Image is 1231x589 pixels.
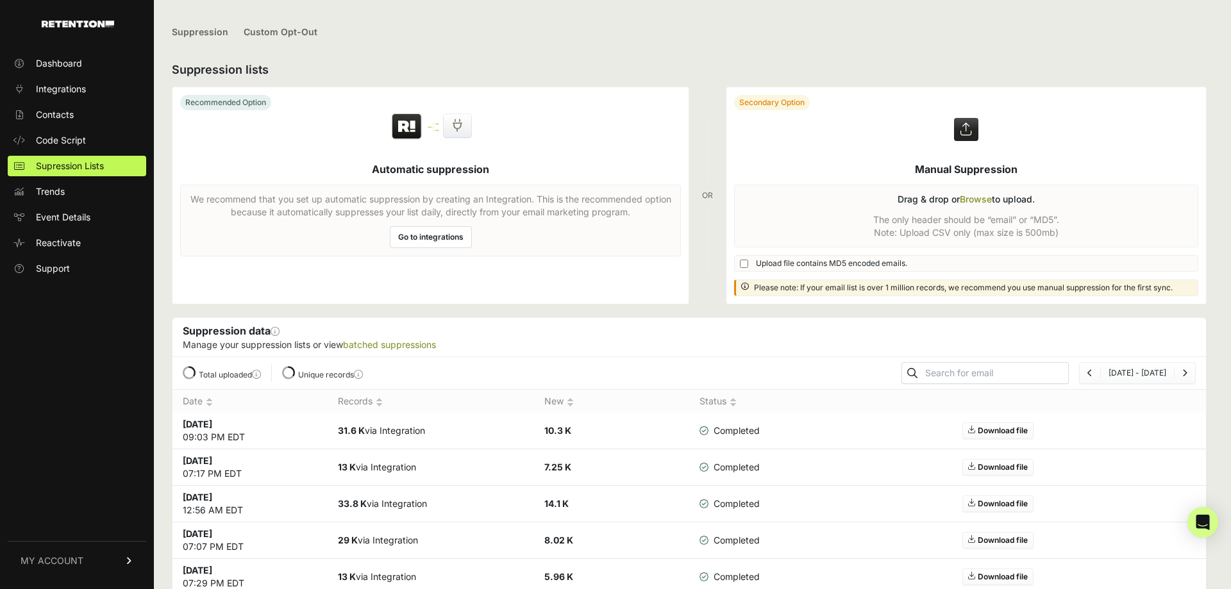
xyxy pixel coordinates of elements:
a: Suppression [172,18,228,48]
strong: 8.02 K [544,535,573,545]
th: Records [328,390,534,413]
span: Completed [699,534,760,547]
li: [DATE] - [DATE] [1100,368,1174,378]
span: Dashboard [36,57,82,70]
strong: 13 K [338,571,356,582]
img: no_sort-eaf950dc5ab64cae54d48a5578032e96f70b2ecb7d747501f34c8f2db400fb66.gif [376,397,383,407]
img: Retention.com [42,21,114,28]
a: Download file [962,459,1034,476]
span: Integrations [36,83,86,95]
th: Status [689,390,792,413]
strong: [DATE] [183,565,212,576]
a: Download file [962,532,1034,549]
span: Completed [699,570,760,583]
a: Reactivate [8,233,146,253]
img: Retention [390,113,423,141]
img: integration [428,126,439,128]
p: Manage your suppression lists or view [183,338,1196,351]
span: Completed [699,424,760,437]
span: Completed [699,497,760,510]
strong: 31.6 K [338,425,365,436]
strong: 10.3 K [544,425,571,436]
a: Download file [962,495,1034,512]
span: Supression Lists [36,160,104,172]
img: integration [428,123,439,125]
a: Dashboard [8,53,146,74]
h5: Automatic suppression [372,162,489,177]
a: batched suppressions [343,339,436,350]
td: 09:03 PM EDT [172,413,328,449]
strong: 29 K [338,535,358,545]
img: integration [428,129,439,131]
td: 07:17 PM EDT [172,449,328,486]
a: Next [1182,368,1187,377]
td: via Integration [328,522,534,559]
div: Recommended Option [180,95,271,110]
a: Contacts [8,104,146,125]
nav: Page navigation [1079,362,1196,384]
span: MY ACCOUNT [21,554,83,567]
label: Total uploaded [199,370,261,379]
a: Custom Opt-Out [244,18,317,48]
strong: 13 K [338,461,356,472]
label: Unique records [298,370,363,379]
td: via Integration [328,486,534,522]
strong: [DATE] [183,528,212,539]
strong: 33.8 K [338,498,367,509]
img: no_sort-eaf950dc5ab64cae54d48a5578032e96f70b2ecb7d747501f34c8f2db400fb66.gif [206,397,213,407]
a: Support [8,258,146,279]
span: Support [36,262,70,275]
a: MY ACCOUNT [8,541,146,580]
strong: [DATE] [183,419,212,429]
span: Upload file contains MD5 encoded emails. [756,258,907,269]
a: Integrations [8,79,146,99]
div: Open Intercom Messenger [1187,507,1218,538]
a: Previous [1087,368,1093,377]
img: no_sort-eaf950dc5ab64cae54d48a5578032e96f70b2ecb7d747501f34c8f2db400fb66.gif [567,397,574,407]
a: Download file [962,568,1034,585]
p: We recommend that you set up automatic suppression by creating an Integration. This is the recomm... [188,193,673,219]
span: Reactivate [36,236,81,249]
strong: [DATE] [183,455,212,466]
td: via Integration [328,449,534,486]
strong: [DATE] [183,492,212,502]
span: Trends [36,185,65,198]
span: Event Details [36,211,90,224]
strong: 5.96 K [544,571,573,582]
strong: 7.25 K [544,461,571,472]
a: Trends [8,181,146,202]
input: Search for email [923,364,1068,382]
span: Code Script [36,134,86,147]
span: Contacts [36,108,74,121]
div: OR [702,87,713,304]
strong: 14.1 K [544,498,569,509]
td: 07:07 PM EDT [172,522,328,559]
th: Date [172,390,328,413]
td: via Integration [328,413,534,449]
h2: Suppression lists [172,61,1207,79]
div: Suppression data [172,318,1206,356]
a: Event Details [8,207,146,228]
td: 12:56 AM EDT [172,486,328,522]
input: Upload file contains MD5 encoded emails. [740,260,748,268]
a: Supression Lists [8,156,146,176]
th: New [534,390,689,413]
a: Go to integrations [390,226,472,248]
a: Download file [962,422,1034,439]
span: Completed [699,461,760,474]
img: no_sort-eaf950dc5ab64cae54d48a5578032e96f70b2ecb7d747501f34c8f2db400fb66.gif [730,397,737,407]
a: Code Script [8,130,146,151]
